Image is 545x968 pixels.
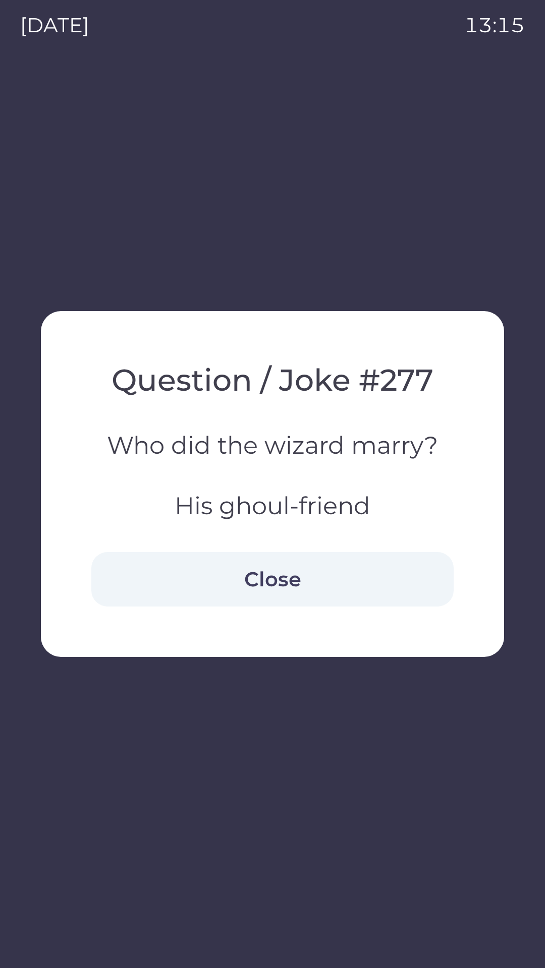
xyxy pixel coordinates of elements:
p: 13:15 [464,10,525,40]
h2: Question / Joke # 277 [91,361,454,399]
p: [DATE] [20,10,89,40]
h3: Who did the wizard marry? [91,431,454,459]
h3: His ghoul-friend [91,492,454,520]
button: Close [91,552,454,607]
